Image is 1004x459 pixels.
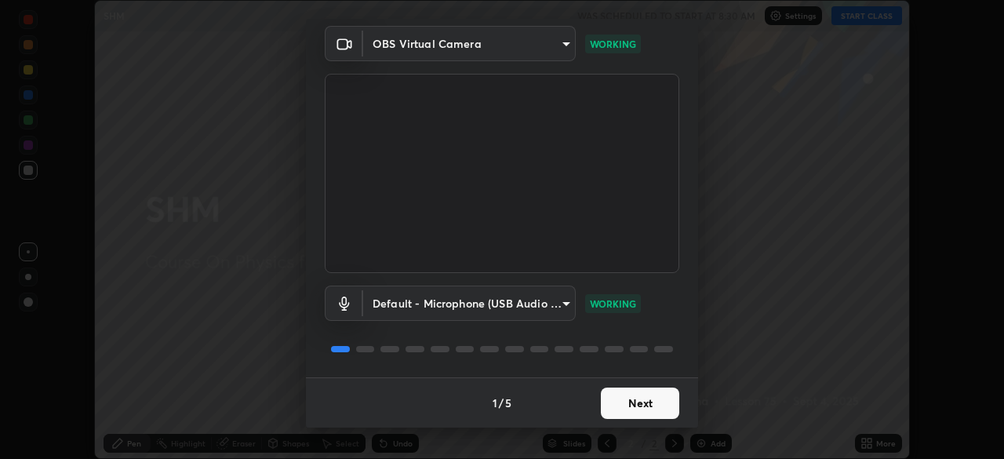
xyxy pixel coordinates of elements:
div: OBS Virtual Camera [363,26,576,61]
div: OBS Virtual Camera [363,286,576,321]
button: Next [601,388,679,419]
h4: 1 [493,395,497,411]
p: WORKING [590,37,636,51]
h4: 5 [505,395,511,411]
h4: / [499,395,504,411]
p: WORKING [590,297,636,311]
